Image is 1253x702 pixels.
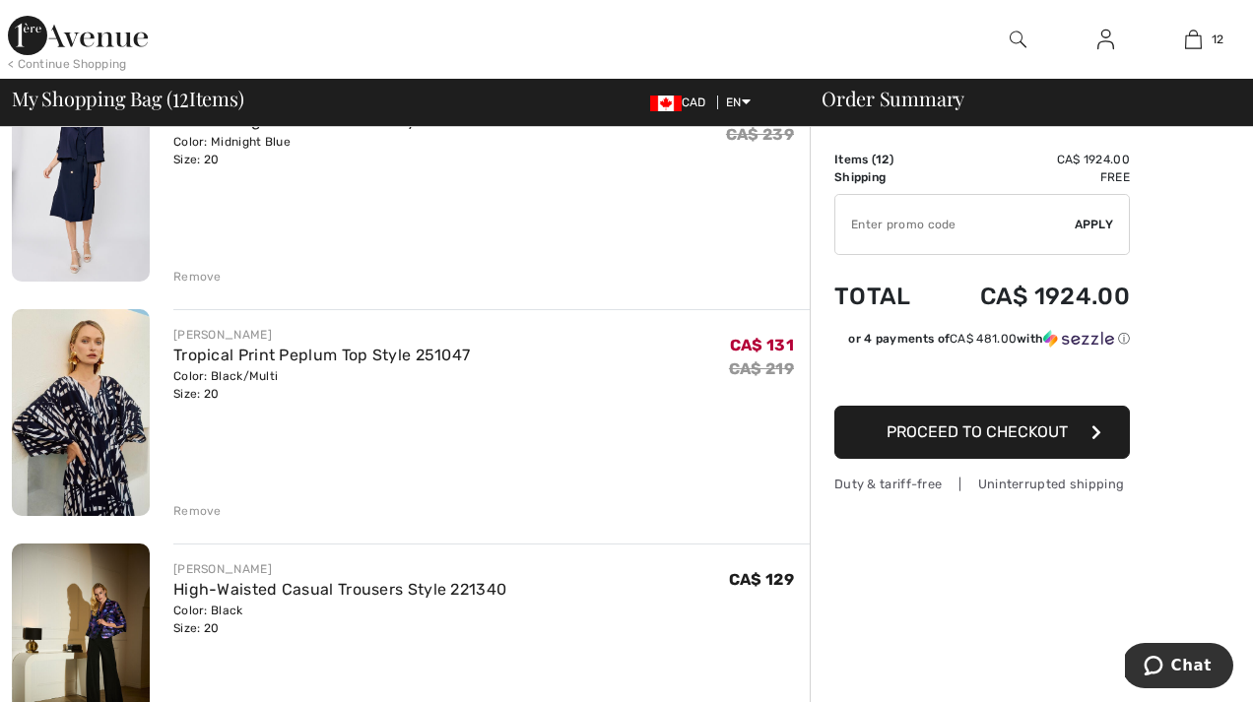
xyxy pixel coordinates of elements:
[173,580,506,599] a: High-Waisted Casual Trousers Style 221340
[650,96,714,109] span: CAD
[834,475,1130,493] div: Duty & tariff-free | Uninterrupted shipping
[834,406,1130,459] button: Proceed to Checkout
[834,151,934,168] td: Items ( )
[834,354,1130,399] iframe: PayPal-paypal
[1125,643,1233,692] iframe: Opens a widget where you can chat to one of our agents
[173,602,506,637] div: Color: Black Size: 20
[1097,28,1114,51] img: My Info
[887,422,1068,441] span: Proceed to Checkout
[1043,330,1114,348] img: Sezzle
[173,367,470,403] div: Color: Black/Multi Size: 20
[848,330,1130,348] div: or 4 payments of with
[12,75,150,282] img: Waist-Length Formal Blazer Style 242059
[834,263,934,330] td: Total
[173,326,470,344] div: [PERSON_NAME]
[12,89,244,108] span: My Shopping Bag ( Items)
[730,336,794,354] span: CA$ 131
[950,332,1017,346] span: CA$ 481.00
[8,55,127,73] div: < Continue Shopping
[173,502,222,520] div: Remove
[1010,28,1026,51] img: search the website
[173,133,492,168] div: Color: Midnight Blue Size: 20
[729,570,794,589] span: CA$ 129
[1212,31,1224,48] span: 12
[835,195,1075,254] input: Promo code
[876,153,890,166] span: 12
[172,84,189,109] span: 12
[934,263,1130,330] td: CA$ 1924.00
[173,268,222,286] div: Remove
[173,560,506,578] div: [PERSON_NAME]
[798,89,1241,108] div: Order Summary
[1185,28,1202,51] img: My Bag
[1151,28,1236,51] a: 12
[173,111,492,130] a: Waist-Length Formal Blazer Style 242059
[834,330,1130,354] div: or 4 payments ofCA$ 481.00withSezzle Click to learn more about Sezzle
[834,168,934,186] td: Shipping
[650,96,682,111] img: Canadian Dollar
[8,16,148,55] img: 1ère Avenue
[12,309,150,516] img: Tropical Print Peplum Top Style 251047
[726,96,751,109] span: EN
[1075,216,1114,233] span: Apply
[934,151,1130,168] td: CA$ 1924.00
[934,168,1130,186] td: Free
[726,125,794,144] s: CA$ 239
[729,359,794,378] s: CA$ 219
[173,346,470,364] a: Tropical Print Peplum Top Style 251047
[1082,28,1130,52] a: Sign In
